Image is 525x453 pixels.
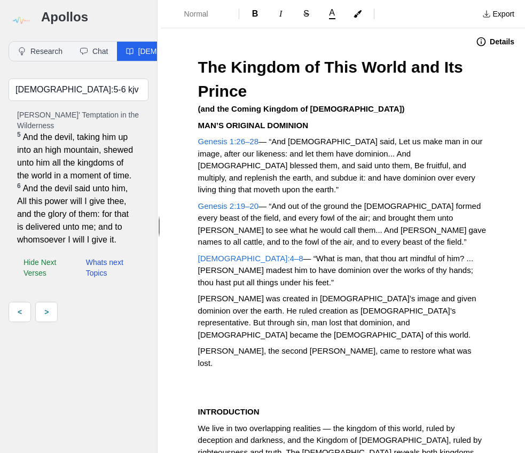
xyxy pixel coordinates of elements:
[198,104,405,113] strong: (and the Coming Kingdom of [DEMOGRAPHIC_DATA])
[71,42,117,61] button: Chat
[9,42,71,61] button: Research
[198,201,489,247] span: — “And out of the ground the [DEMOGRAPHIC_DATA] formed every beast of the field, and every fowl o...
[35,302,58,322] a: >
[17,131,21,138] sup: 5
[198,254,476,287] span: — “What is man, that thou art mindful of him? ... [PERSON_NAME] madest him to have dominion over ...
[472,400,512,440] iframe: Drift Widget Chat Controller
[80,255,140,280] button: Whats next Topics
[279,9,282,18] span: I
[244,5,267,22] button: Format Bold
[295,5,318,22] button: Format Strikethrough
[198,121,308,130] strong: MAN’S ORIGINAL DOMINION
[198,137,485,194] span: — “And [DEMOGRAPHIC_DATA] said, Let us make man in our image, after our likeness: and let them ha...
[9,79,148,101] input: e.g. (Mark 1:3-16)
[17,182,21,190] sup: 6
[198,58,467,100] strong: The Kingdom of This World and Its Prince
[198,254,303,263] a: [DEMOGRAPHIC_DATA]:4–8
[303,9,309,18] span: S
[198,407,260,416] strong: INTRODUCTION
[17,110,140,131] p: [PERSON_NAME]' Temptation in the Wilderness
[17,182,135,246] span: And the devil said unto him, All this power will I give thee, and the glory of them: for that is ...
[198,137,258,146] a: Genesis 1:26–28
[476,5,521,22] button: Export
[320,6,344,21] button: A
[469,33,521,50] button: Details
[165,4,234,24] button: Formatting Options
[117,42,231,61] button: [DEMOGRAPHIC_DATA]
[9,9,33,33] img: logo
[41,9,148,26] h3: Apollos
[198,294,479,339] span: [PERSON_NAME] was created in [DEMOGRAPHIC_DATA]’s image and given dominion over the earth. He rul...
[329,9,335,17] span: A
[252,9,258,18] span: B
[198,201,258,210] a: Genesis 2:19–20
[17,131,135,182] span: And the devil, taking him up into an high mountain, shewed unto him all the kingdoms of the world...
[9,302,31,322] a: <
[269,5,293,22] button: Format Italics
[17,255,75,280] button: Hide Next Verses
[198,346,474,368] span: [PERSON_NAME], the second [PERSON_NAME], came to restore what was lost.
[184,9,222,19] span: Normal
